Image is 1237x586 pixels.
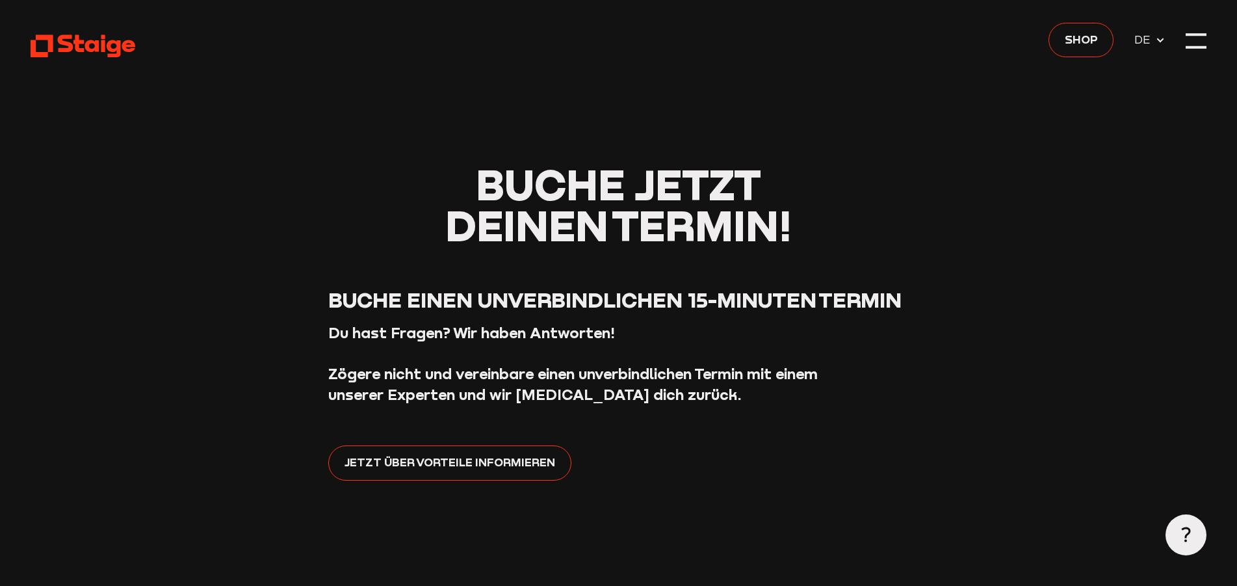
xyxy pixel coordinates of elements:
span: Jetzt über Vorteile informieren [345,453,555,472]
span: Buche jetzt deinen Termin! [445,159,791,250]
strong: Zögere nicht und vereinbare einen unverbindlichen Termin mit einem unserer Experten und wir [MEDI... [328,365,818,403]
strong: Du hast Fragen? Wir haben Antworten! [328,324,615,341]
span: DE [1134,31,1155,49]
span: Shop [1065,30,1098,48]
span: Buche einen unverbindlichen 15-Minuten Termin [328,287,902,312]
a: Jetzt über Vorteile informieren [328,446,571,480]
a: Shop [1048,23,1113,57]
